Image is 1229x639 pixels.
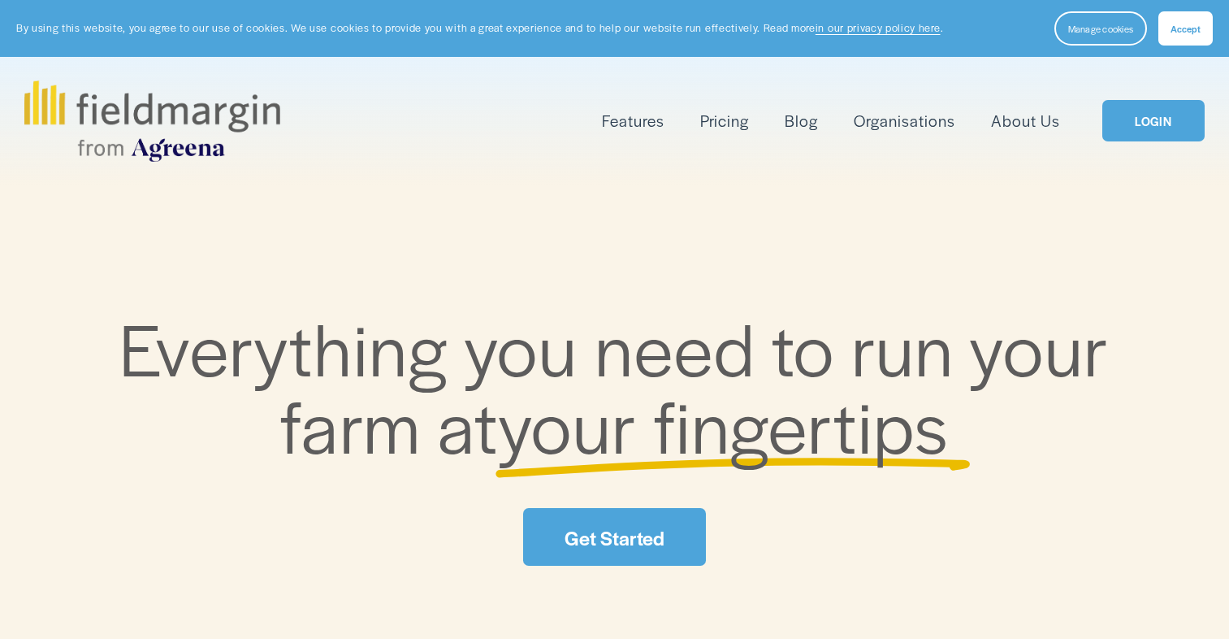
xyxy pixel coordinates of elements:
span: Everything you need to run your farm at [119,296,1126,476]
button: Accept [1158,11,1213,46]
a: Organisations [854,107,955,134]
a: Pricing [700,107,749,134]
span: Features [602,109,664,133]
a: Blog [785,107,818,134]
a: About Us [991,107,1060,134]
a: folder dropdown [602,107,664,134]
button: Manage cookies [1054,11,1147,46]
p: By using this website, you agree to our use of cookies. We use cookies to provide you with a grea... [16,20,943,36]
img: fieldmargin.com [24,80,279,162]
span: Manage cookies [1068,22,1133,35]
a: LOGIN [1102,100,1205,141]
span: your fingertips [498,373,949,475]
a: Get Started [523,508,705,566]
a: in our privacy policy here [816,20,941,35]
span: Accept [1171,22,1201,35]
